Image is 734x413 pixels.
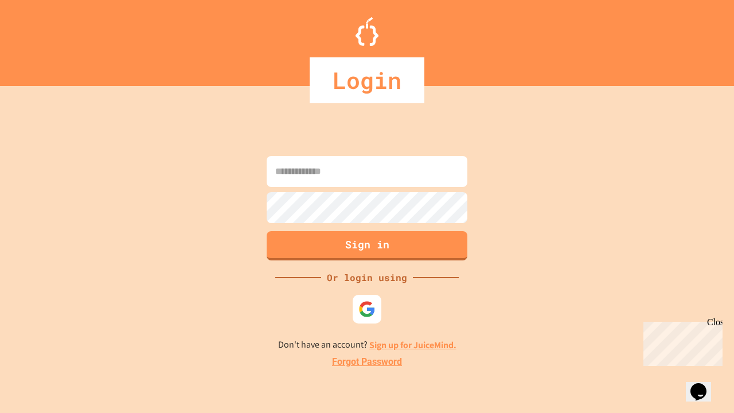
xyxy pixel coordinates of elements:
iframe: chat widget [639,317,723,366]
a: Sign up for JuiceMind. [369,339,456,351]
iframe: chat widget [686,367,723,402]
div: Login [310,57,424,103]
img: Logo.svg [356,17,378,46]
p: Don't have an account? [278,338,456,352]
a: Forgot Password [332,355,402,369]
div: Chat with us now!Close [5,5,79,73]
button: Sign in [267,231,467,260]
img: google-icon.svg [358,301,376,318]
div: Or login using [321,271,413,285]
